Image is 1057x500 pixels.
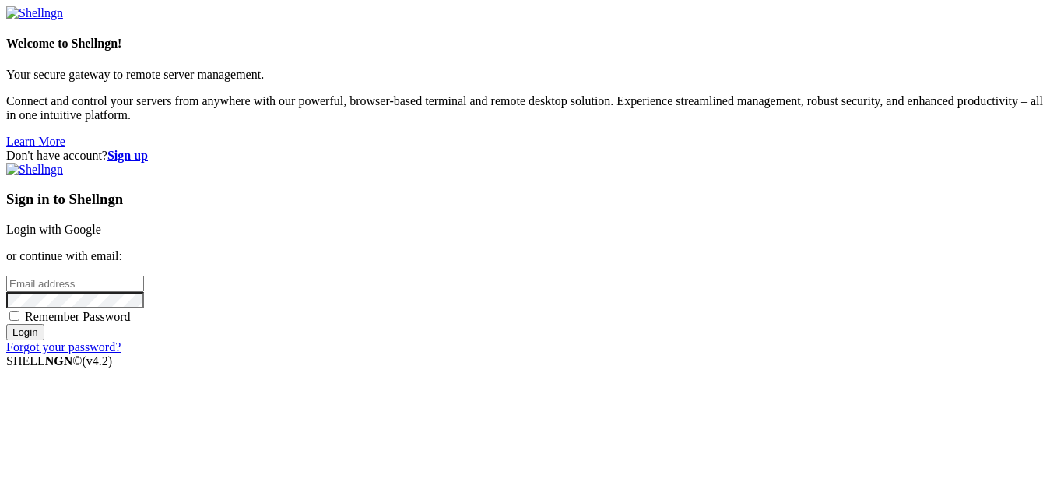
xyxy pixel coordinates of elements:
h4: Welcome to Shellngn! [6,37,1051,51]
a: Learn More [6,135,65,148]
span: 4.2.0 [83,354,113,368]
span: SHELL © [6,354,112,368]
b: NGN [45,354,73,368]
img: Shellngn [6,6,63,20]
a: Forgot your password? [6,340,121,354]
div: Don't have account? [6,149,1051,163]
input: Remember Password [9,311,19,321]
input: Email address [6,276,144,292]
span: Remember Password [25,310,131,323]
a: Sign up [107,149,148,162]
img: Shellngn [6,163,63,177]
p: or continue with email: [6,249,1051,263]
a: Login with Google [6,223,101,236]
h3: Sign in to Shellngn [6,191,1051,208]
p: Your secure gateway to remote server management. [6,68,1051,82]
p: Connect and control your servers from anywhere with our powerful, browser-based terminal and remo... [6,94,1051,122]
input: Login [6,324,44,340]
